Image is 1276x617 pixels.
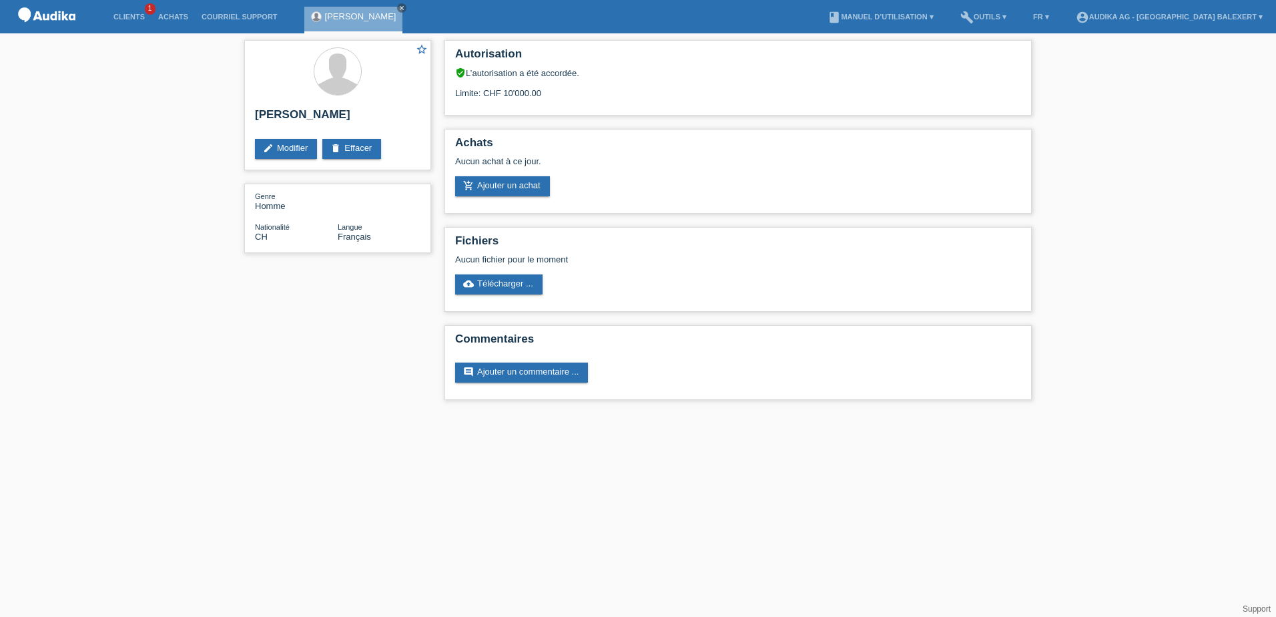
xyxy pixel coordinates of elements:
i: verified_user [455,67,466,78]
a: Support [1243,604,1271,614]
i: star_border [416,43,428,55]
h2: [PERSON_NAME] [255,108,420,128]
a: FR ▾ [1026,13,1056,21]
a: Courriel Support [195,13,284,21]
i: book [828,11,841,24]
a: close [397,3,406,13]
a: cloud_uploadTélécharger ... [455,274,543,294]
span: 1 [145,3,155,15]
a: buildOutils ▾ [954,13,1013,21]
a: add_shopping_cartAjouter un achat [455,176,550,196]
span: Français [338,232,371,242]
a: star_border [416,43,428,57]
a: commentAjouter un commentaire ... [455,363,588,383]
h2: Commentaires [455,333,1021,353]
h2: Fichiers [455,234,1021,254]
a: POS — MF Group [13,26,80,36]
a: bookManuel d’utilisation ▾ [821,13,940,21]
i: close [398,5,405,11]
a: deleteEffacer [322,139,381,159]
i: comment [463,367,474,377]
a: editModifier [255,139,317,159]
i: delete [330,143,341,154]
div: Aucun achat à ce jour. [455,156,1021,176]
i: account_circle [1076,11,1089,24]
a: Clients [107,13,151,21]
span: Genre [255,192,276,200]
i: build [960,11,974,24]
span: Langue [338,223,362,231]
span: Nationalité [255,223,290,231]
a: account_circleAudika AG - [GEOGRAPHIC_DATA] Balexert ▾ [1069,13,1269,21]
i: edit [263,143,274,154]
div: L’autorisation a été accordée. [455,67,1021,78]
i: cloud_upload [463,278,474,289]
span: Suisse [255,232,268,242]
div: Homme [255,191,338,211]
h2: Achats [455,136,1021,156]
div: Limite: CHF 10'000.00 [455,78,1021,98]
a: Achats [151,13,195,21]
a: [PERSON_NAME] [325,11,396,21]
h2: Autorisation [455,47,1021,67]
i: add_shopping_cart [463,180,474,191]
div: Aucun fichier pour le moment [455,254,863,264]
